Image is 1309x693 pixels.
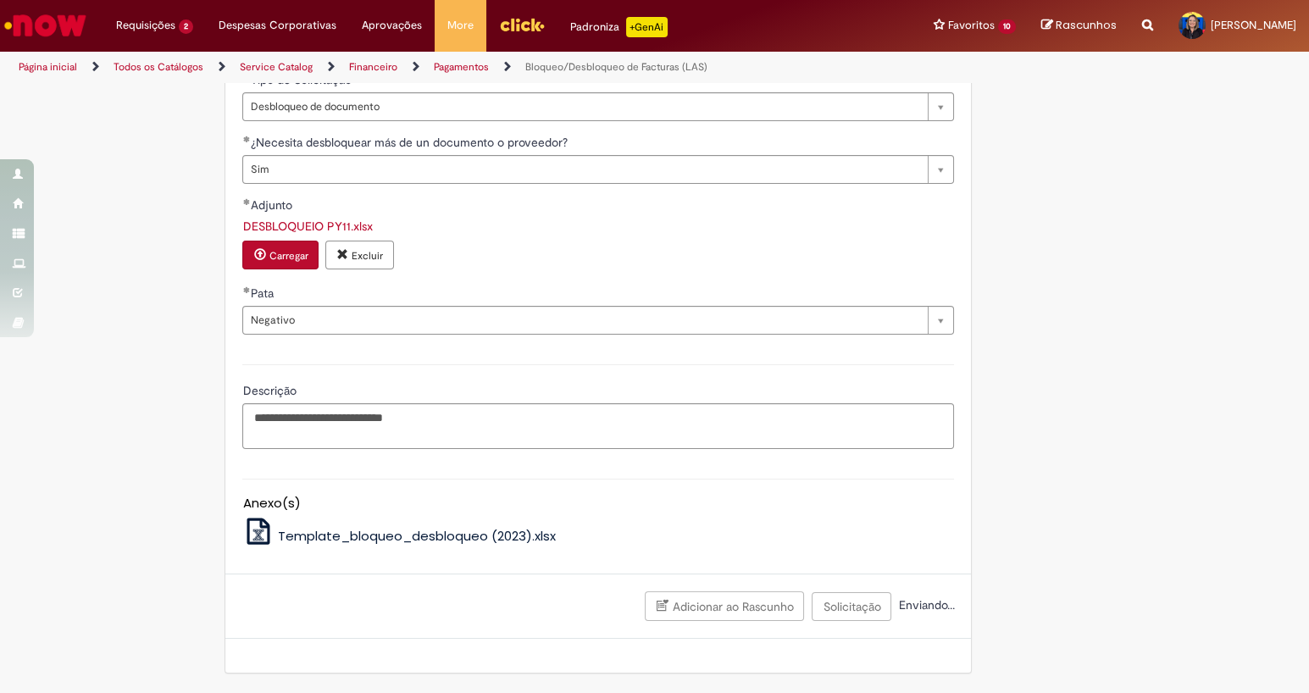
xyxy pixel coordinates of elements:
a: Template_bloqueo_desbloqueo (2023).xlsx [242,527,556,545]
a: Bloqueo/Desbloqueo de Facturas (LAS) [525,60,707,74]
span: Enviando... [895,597,954,613]
span: Descrição [242,383,299,398]
span: Sim [250,156,919,183]
span: More [447,17,474,34]
p: +GenAi [626,17,668,37]
span: 2 [179,19,193,34]
span: 10 [998,19,1016,34]
span: Obrigatório Preenchido [242,198,250,205]
span: Rascunhos [1056,17,1117,33]
img: ServiceNow [2,8,89,42]
ul: Trilhas de página [13,52,860,83]
a: Financeiro [349,60,397,74]
span: Obrigatório Preenchido [242,136,250,142]
a: Service Catalog [240,60,313,74]
a: Todos os Catálogos [114,60,203,74]
img: click_logo_yellow_360x200.png [499,12,545,37]
a: Download de DESBLOQUEIO PY11.xlsx [242,219,372,234]
span: [PERSON_NAME] [1211,18,1296,32]
h5: Anexo(s) [242,496,954,511]
span: Pata [250,286,276,301]
div: Padroniza [570,17,668,37]
a: Pagamentos [434,60,489,74]
span: Requisições [116,17,175,34]
span: Adjunto [250,197,295,213]
span: Favoritos [948,17,995,34]
span: Desbloqueo de documento [250,93,919,120]
span: Aprovações [362,17,422,34]
textarea: Descrição [242,403,954,449]
span: ¿Necesita desbloquear más de un documento o proveedor? [250,135,570,150]
small: Carregar [269,249,308,263]
a: Rascunhos [1041,18,1117,34]
a: Página inicial [19,60,77,74]
span: Negativo [250,307,919,334]
button: Excluir anexo DESBLOQUEIO PY11.xlsx [325,241,394,269]
span: Tipo de Solicitação [250,72,354,87]
span: Obrigatório Preenchido [242,286,250,293]
button: Carregar anexo de Adjunto Required [242,241,319,269]
small: Excluir [352,249,383,263]
span: Despesas Corporativas [219,17,336,34]
span: Template_bloqueo_desbloqueo (2023).xlsx [278,527,556,545]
